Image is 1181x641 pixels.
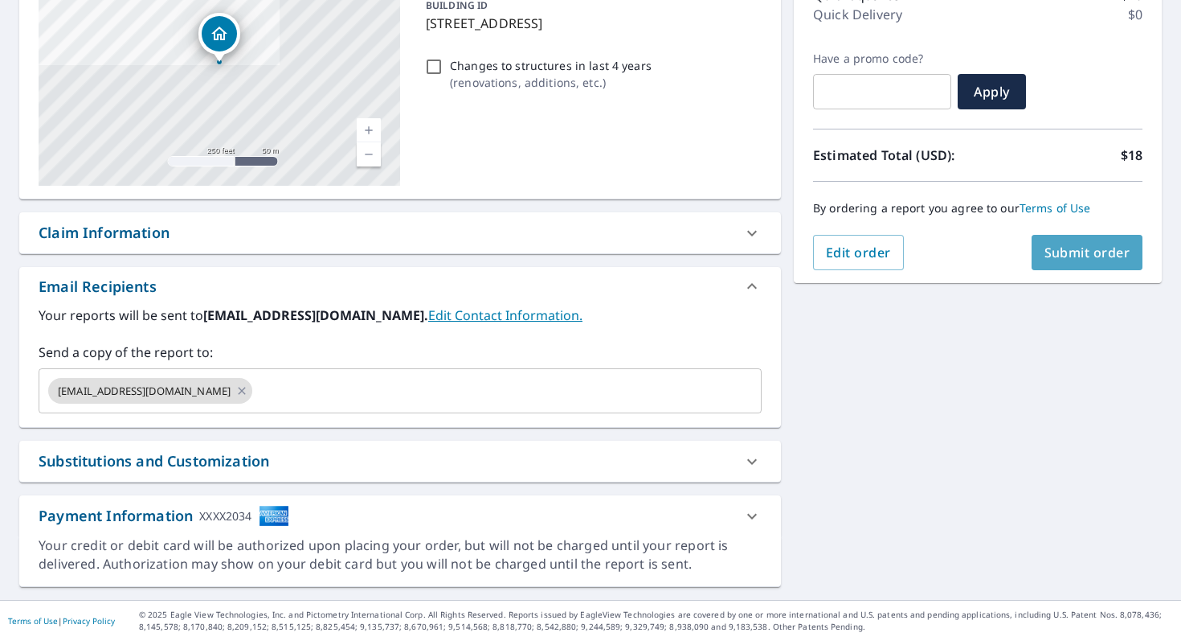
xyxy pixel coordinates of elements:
[19,495,781,536] div: Payment InformationXXXX2034cardImage
[357,142,381,166] a: Current Level 17, Zoom Out
[1128,5,1142,24] p: $0
[39,222,170,244] div: Claim Information
[39,536,762,573] div: Your credit or debit card will be authorized upon placing your order, but will not be charged unt...
[48,384,240,399] span: [EMAIL_ADDRESS][DOMAIN_NAME]
[19,267,781,306] div: Email Recipients
[199,505,251,527] div: XXXX2034
[426,14,755,33] p: [STREET_ADDRESS]
[8,616,115,626] p: |
[971,83,1013,101] span: Apply
[259,505,289,527] img: cardImage
[1020,200,1091,216] a: Terms of Use
[39,306,762,325] label: Your reports will be sent to
[958,74,1026,109] button: Apply
[1121,146,1142,165] p: $18
[139,609,1173,633] p: © 2025 Eagle View Technologies, Inc. and Pictometry International Corp. All Rights Reserved. Repo...
[428,306,582,324] a: EditContactInfo
[198,13,240,63] div: Dropped pin, building 1, Residential property, 4030 Clover Valley Rd Rocklin, CA 95677
[357,118,381,142] a: Current Level 17, Zoom In
[203,306,428,324] b: [EMAIL_ADDRESS][DOMAIN_NAME].
[450,57,652,74] p: Changes to structures in last 4 years
[48,378,252,404] div: [EMAIL_ADDRESS][DOMAIN_NAME]
[19,441,781,482] div: Substitutions and Customization
[450,74,652,91] p: ( renovations, additions, etc. )
[1032,235,1143,270] button: Submit order
[39,343,762,362] label: Send a copy of the report to:
[39,276,157,298] div: Email Recipients
[813,201,1142,216] p: By ordering a report you agree to our
[39,505,289,527] div: Payment Information
[813,51,951,66] label: Have a promo code?
[813,5,902,24] p: Quick Delivery
[813,146,978,165] p: Estimated Total (USD):
[19,212,781,253] div: Claim Information
[39,450,269,472] div: Substitutions and Customization
[63,615,115,627] a: Privacy Policy
[1044,244,1130,261] span: Submit order
[826,244,891,261] span: Edit order
[813,235,904,270] button: Edit order
[8,615,58,627] a: Terms of Use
